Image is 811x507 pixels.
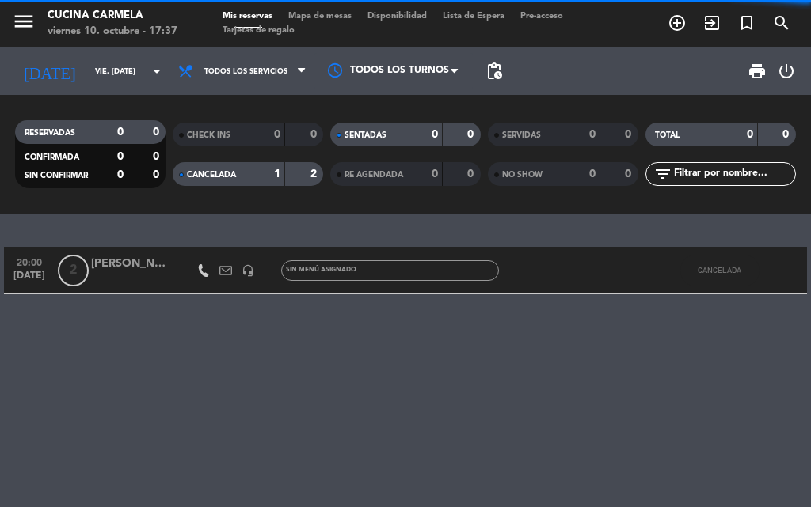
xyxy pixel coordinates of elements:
[280,12,360,21] span: Mapa de mesas
[25,129,75,137] span: RESERVADAS
[512,12,571,21] span: Pre-acceso
[48,8,177,24] div: Cucina Carmela
[698,266,741,274] span: CANCELADA
[772,13,791,32] i: search
[12,9,36,39] button: menu
[153,151,162,162] strong: 0
[625,168,634,180] strong: 0
[625,129,634,140] strong: 0
[117,127,124,138] strong: 0
[286,267,356,273] span: Sin menú asignado
[117,151,124,162] strong: 0
[360,12,435,21] span: Disponibilidad
[748,62,767,81] span: print
[58,255,89,286] span: 2
[737,13,756,32] i: turned_in_not
[25,172,88,180] span: SIN CONFIRMAR
[187,131,230,139] span: CHECK INS
[773,47,799,95] div: LOG OUT
[187,171,236,179] span: CANCELADA
[589,129,596,140] strong: 0
[215,12,280,21] span: Mis reservas
[12,55,87,87] i: [DATE]
[680,255,760,286] button: CANCELADA
[274,129,280,140] strong: 0
[12,9,36,33] i: menu
[117,169,124,180] strong: 0
[310,129,320,140] strong: 0
[10,271,49,289] span: [DATE]
[668,13,687,32] i: add_circle_outline
[153,169,162,180] strong: 0
[589,168,596,180] strong: 0
[777,62,796,81] i: power_settings_new
[653,165,672,184] i: filter_list
[502,131,541,139] span: SERVIDAS
[48,24,177,40] div: viernes 10. octubre - 17:37
[467,168,477,180] strong: 0
[91,255,170,273] div: [PERSON_NAME] china prensa
[435,12,512,21] span: Lista de Espera
[25,153,79,161] span: CONFIRMADA
[153,127,162,138] strong: 0
[242,264,254,277] i: headset_mic
[672,165,795,183] input: Filtrar por nombre...
[310,168,320,180] strong: 2
[782,129,792,140] strong: 0
[432,129,438,140] strong: 0
[655,131,680,139] span: TOTAL
[274,168,280,180] strong: 1
[215,26,303,35] span: Tarjetas de regalo
[345,131,386,139] span: SENTADAS
[747,129,753,140] strong: 0
[485,62,504,81] span: pending_actions
[432,168,438,180] strong: 0
[345,171,403,179] span: RE AGENDADA
[702,13,722,32] i: exit_to_app
[147,62,166,81] i: arrow_drop_down
[10,252,49,271] span: 20:00
[502,171,543,179] span: NO SHOW
[467,129,477,140] strong: 0
[204,67,287,76] span: Todos los servicios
